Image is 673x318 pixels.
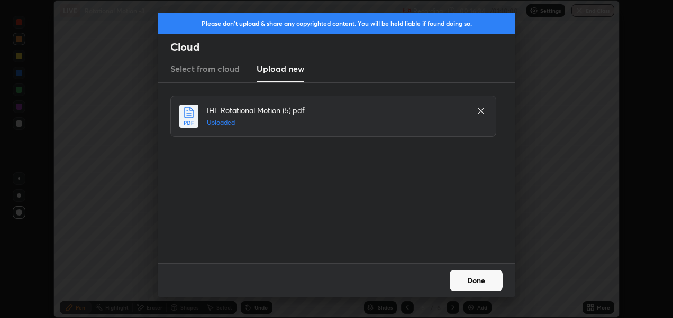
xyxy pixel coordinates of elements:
[257,62,304,75] h3: Upload new
[170,40,515,54] h2: Cloud
[207,105,466,116] h4: IHL Rotational Motion (5).pdf
[450,270,503,291] button: Done
[158,13,515,34] div: Please don't upload & share any copyrighted content. You will be held liable if found doing so.
[207,118,466,127] h5: Uploaded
